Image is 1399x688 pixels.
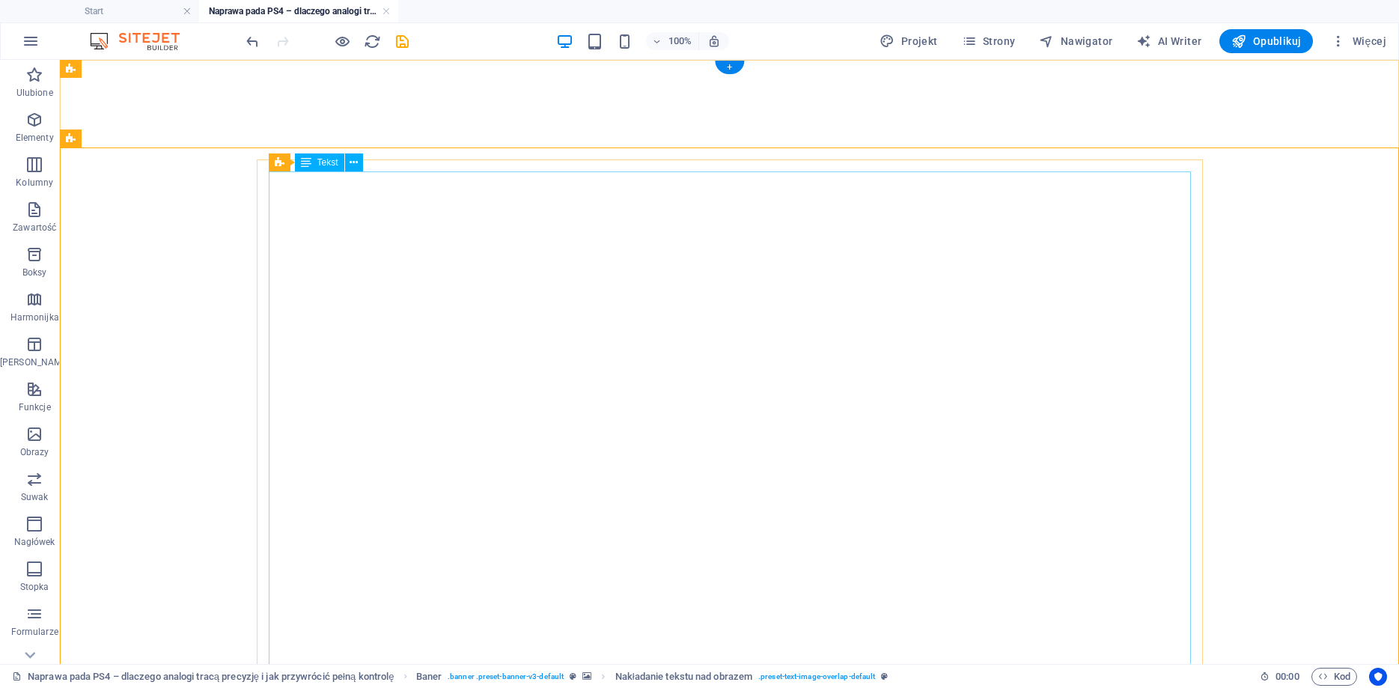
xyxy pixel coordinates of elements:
span: Kod [1318,668,1350,686]
span: Kliknij, aby zaznaczyć. Kliknij dwukrotnie, aby edytować [416,668,442,686]
span: Więcej [1331,34,1386,49]
button: Usercentrics [1369,668,1387,686]
button: Projekt [874,29,943,53]
span: Opublikuj [1231,34,1301,49]
button: Kod [1311,668,1357,686]
i: Ten element jest konfigurowalnym ustawieniem wstępnym [881,672,888,681]
span: . banner .preset-banner-v3-default [448,668,564,686]
span: 00 00 [1275,668,1299,686]
p: Ulubione [16,87,53,99]
span: . preset-text-image-overlap-default [758,668,875,686]
span: Kliknij, aby zaznaczyć. Kliknij dwukrotnie, aby edytować [615,668,753,686]
button: AI Writer [1130,29,1207,53]
button: 100% [646,32,699,50]
button: reload [363,32,381,50]
p: Funkcje [19,401,51,413]
i: Po zmianie rozmiaru automatycznie dostosowuje poziom powiększenia do wybranego urządzenia. [707,34,721,48]
p: Kolumny [16,177,53,189]
nav: breadcrumb [416,668,889,686]
i: Ten element jest konfigurowalnym ustawieniem wstępnym [570,672,576,681]
p: Harmonijka [10,311,59,323]
i: Zapisz (Ctrl+S) [394,33,411,50]
button: save [393,32,411,50]
span: AI Writer [1136,34,1201,49]
button: Nawigator [1033,29,1118,53]
button: Więcej [1325,29,1392,53]
p: Nagłówek [14,536,55,548]
button: Strony [956,29,1022,53]
span: : [1286,671,1288,682]
h6: 100% [668,32,692,50]
p: Elementy [16,132,54,144]
p: Formularze [11,626,58,638]
img: Editor Logo [86,32,198,50]
button: Opublikuj [1219,29,1313,53]
p: Stopka [20,581,49,593]
i: Ten element zawiera tło [582,672,591,681]
h4: Naprawa pada PS4 – dlaczego analogi tracą precyzję i jak przywrócić pełną kontrolę [199,3,398,19]
span: Nawigator [1039,34,1112,49]
p: Suwak [21,491,49,503]
span: Strony [962,34,1016,49]
i: Cofnij: Zmień tekst (Ctrl+Z) [244,33,261,50]
span: Tekst [317,158,338,167]
a: Kliknij, aby anulować zaznaczenie. Kliknij dwukrotnie, aby otworzyć Strony [12,668,394,686]
span: Projekt [880,34,937,49]
p: Obrazy [20,446,49,458]
div: + [715,61,744,74]
p: Zawartość [13,222,56,234]
p: Boksy [22,267,47,278]
button: undo [243,32,261,50]
h6: Czas sesji [1260,668,1299,686]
